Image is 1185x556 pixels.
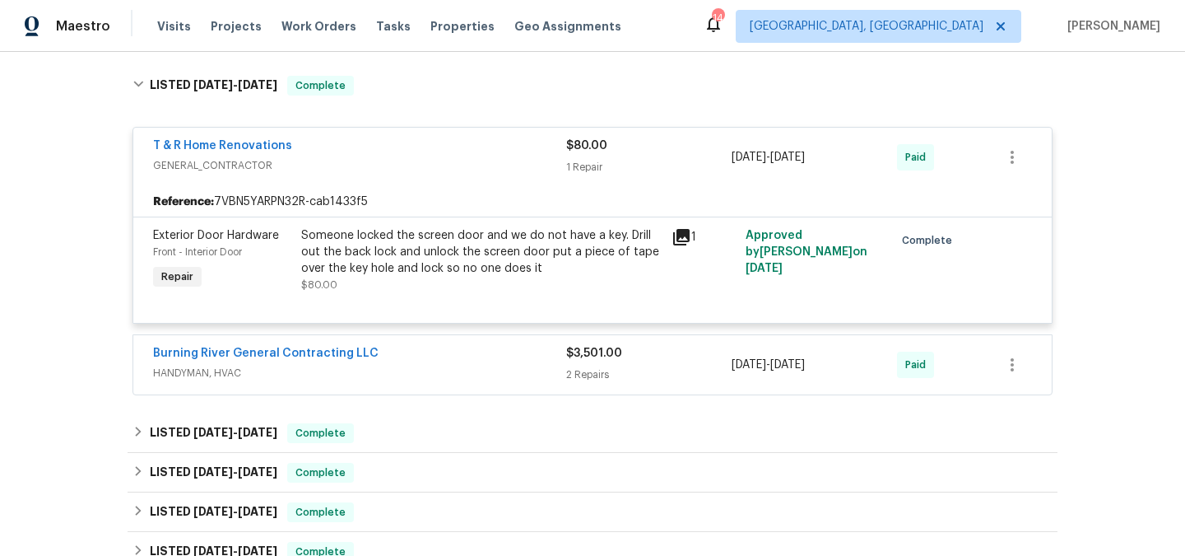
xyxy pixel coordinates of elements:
[193,506,233,517] span: [DATE]
[193,466,233,478] span: [DATE]
[153,348,379,359] a: Burning River General Contracting LLC
[566,140,607,152] span: $80.00
[770,359,805,371] span: [DATE]
[193,79,233,91] span: [DATE]
[238,427,277,438] span: [DATE]
[289,425,352,442] span: Complete
[671,227,736,247] div: 1
[128,453,1057,493] div: LISTED [DATE]-[DATE]Complete
[238,466,277,478] span: [DATE]
[289,504,352,521] span: Complete
[153,140,292,152] a: T & R Home Renovations
[430,18,495,35] span: Properties
[153,157,566,174] span: GENERAL_CONTRACTOR
[902,232,959,249] span: Complete
[153,230,279,241] span: Exterior Door Hardware
[566,367,732,383] div: 2 Repairs
[193,79,277,91] span: -
[128,413,1057,453] div: LISTED [DATE]-[DATE]Complete
[301,227,662,277] div: Someone locked the screen door and we do not have a key. Drill out the back lock and unlock the s...
[155,269,200,285] span: Repair
[193,466,277,478] span: -
[732,359,766,371] span: [DATE]
[238,79,277,91] span: [DATE]
[128,59,1057,112] div: LISTED [DATE]-[DATE]Complete
[133,187,1052,217] div: 7VBN5YARPN32R-cab1433f5
[157,18,191,35] span: Visits
[376,21,411,32] span: Tasks
[128,493,1057,532] div: LISTED [DATE]-[DATE]Complete
[150,463,277,483] h6: LISTED
[193,506,277,517] span: -
[193,427,277,438] span: -
[732,357,805,373] span: -
[566,159,732,175] div: 1 Repair
[56,18,110,35] span: Maestro
[238,506,277,517] span: [DATE]
[1061,18,1160,35] span: [PERSON_NAME]
[301,280,337,290] span: $80.00
[153,247,242,257] span: Front - Interior Door
[193,427,233,438] span: [DATE]
[514,18,621,35] span: Geo Assignments
[750,18,983,35] span: [GEOGRAPHIC_DATA], [GEOGRAPHIC_DATA]
[905,357,932,373] span: Paid
[150,502,277,522] h6: LISTED
[905,149,932,166] span: Paid
[746,230,867,274] span: Approved by [PERSON_NAME] on
[289,465,352,481] span: Complete
[770,152,805,163] span: [DATE]
[732,149,805,166] span: -
[211,18,262,35] span: Projects
[732,152,766,163] span: [DATE]
[566,348,622,359] span: $3,501.00
[712,10,723,26] div: 14
[153,194,214,210] b: Reference:
[289,77,352,94] span: Complete
[150,76,277,96] h6: LISTED
[281,18,356,35] span: Work Orders
[746,263,783,274] span: [DATE]
[150,423,277,443] h6: LISTED
[153,365,566,381] span: HANDYMAN, HVAC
